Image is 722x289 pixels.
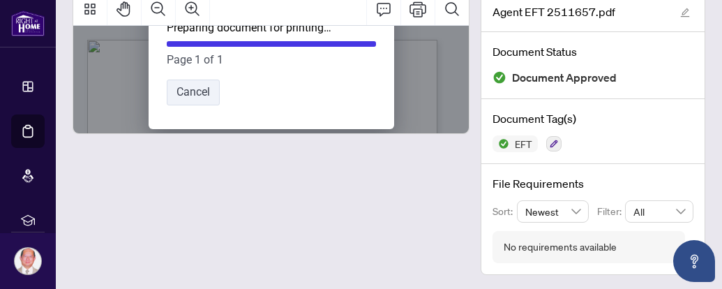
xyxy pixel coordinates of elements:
span: edit [680,8,690,17]
h4: File Requirements [492,175,693,192]
span: EFT [509,139,538,149]
img: Status Icon [492,135,509,152]
button: Open asap [673,240,715,282]
span: Document Approved [512,68,617,87]
img: Profile Icon [15,248,41,274]
span: Agent EFT 2511657.pdf [492,3,615,20]
span: Newest [525,201,581,222]
p: Filter: [597,204,625,219]
h4: Document Tag(s) [492,110,693,127]
p: Sort: [492,204,517,219]
span: All [633,201,685,222]
div: No requirements available [504,239,617,255]
img: Document Status [492,71,506,84]
img: logo [11,10,45,36]
h4: Document Status [492,43,693,60]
